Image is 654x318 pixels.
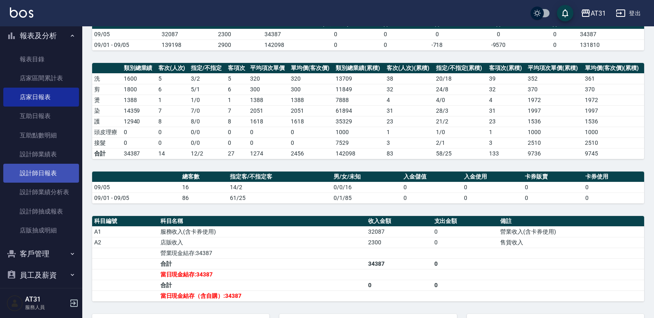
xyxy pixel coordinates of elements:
a: 設計師業績表 [3,145,79,164]
td: 35329 [334,116,385,127]
td: 2051 [248,105,289,116]
img: Person [7,295,23,311]
th: 指定/不指定 [189,63,225,74]
td: 2300 [366,237,432,248]
td: 34387 [366,258,432,269]
th: 客次(人次)(累積) [385,63,434,74]
td: 31 [487,105,526,116]
td: 8 / 0 [189,116,225,127]
td: 0/0/16 [332,182,401,193]
td: 1388 [122,95,156,105]
td: 0 [366,280,432,290]
th: 指定客/不指定客 [228,172,332,182]
th: 卡券使用 [583,172,644,182]
td: 142098 [262,39,309,50]
td: 6 [156,84,189,95]
td: 09/01 - 09/05 [92,193,180,203]
th: 入金儲值 [401,172,462,182]
td: 6 [226,84,248,95]
td: 合計 [92,148,122,159]
th: 客項次(累積) [487,63,526,74]
td: 3 [487,137,526,148]
td: 7529 [334,137,385,148]
td: 0 [462,193,523,203]
td: 合計 [158,280,366,290]
td: 58/25 [434,148,487,159]
a: 設計師抽成報表 [3,202,79,221]
td: 11849 [334,84,385,95]
td: 61/25 [228,193,332,203]
td: 16 [180,182,228,193]
td: 4 [487,95,526,105]
th: 男/女/未知 [332,172,401,182]
td: 7 [156,105,189,116]
a: 店家日報表 [3,88,79,107]
td: 5 [226,73,248,84]
td: 2 / 1 [434,137,487,148]
button: save [557,5,573,21]
td: 0 [226,137,248,148]
td: A1 [92,226,158,237]
td: 27 [226,148,248,159]
button: AT31 [577,5,609,22]
th: 客次(人次) [156,63,189,74]
td: 2510 [526,137,583,148]
td: 38 [385,73,434,84]
td: 14 [156,148,189,159]
td: 0 [583,182,644,193]
td: 12/2 [189,148,225,159]
th: 單均價(客次價)(累積) [583,63,644,74]
td: 1 / 0 [434,127,487,137]
td: 23 [487,116,526,127]
td: 1000 [334,127,385,137]
td: 7888 [334,95,385,105]
td: 1536 [526,116,583,127]
img: Logo [10,7,33,18]
td: 0/1/85 [332,193,401,203]
td: 1997 [583,105,644,116]
td: 14359 [122,105,156,116]
td: 接髮 [92,137,122,148]
td: 1 / 0 [189,95,225,105]
table: a dense table [92,63,644,159]
td: -9570 [465,39,531,50]
td: 34387 [262,29,309,39]
td: 09/05 [92,29,160,39]
td: 1800 [122,84,156,95]
a: 店販抽成明細 [3,221,79,240]
td: 1618 [289,116,334,127]
td: 370 [583,84,644,95]
td: 8 [226,116,248,127]
td: 1388 [248,95,289,105]
td: 0 [289,127,334,137]
th: 收入金額 [366,216,432,227]
td: 護 [92,116,122,127]
td: 32 [487,84,526,95]
td: 20 / 18 [434,73,487,84]
td: 8 [156,116,189,127]
th: 科目名稱 [158,216,366,227]
td: 21 / 2 [434,116,487,127]
td: 1274 [248,148,289,159]
td: 2300 [216,29,262,39]
td: 店販收入 [158,237,366,248]
td: A2 [92,237,158,248]
td: 300 [248,84,289,95]
th: 支出金額 [432,216,499,227]
th: 平均項次單價 [248,63,289,74]
td: 2456 [289,148,334,159]
td: 0 [248,137,289,148]
td: 0 [465,29,531,39]
td: 34387 [122,148,156,159]
td: 131810 [578,39,644,50]
th: 備註 [498,216,644,227]
td: 4 [385,95,434,105]
td: 1600 [122,73,156,84]
td: 0 / 0 [189,137,225,148]
td: 361 [583,73,644,84]
td: 370 [526,84,583,95]
td: 剪 [92,84,122,95]
th: 類別總業績(累積) [334,63,385,74]
td: 0 [362,29,409,39]
td: 61894 [334,105,385,116]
